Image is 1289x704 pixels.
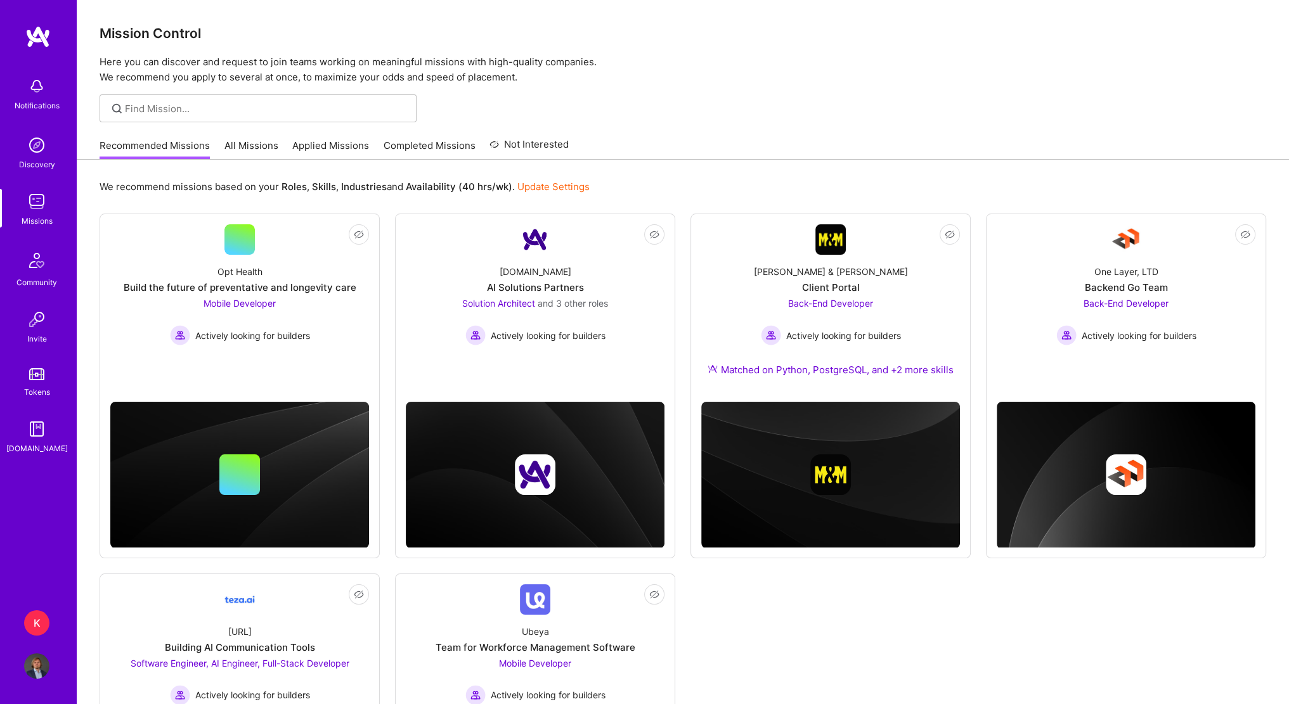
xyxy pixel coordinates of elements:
a: Opt HealthBuild the future of preventative and longevity careMobile Developer Actively looking fo... [110,224,369,381]
img: bell [24,74,49,99]
span: Back-End Developer [788,298,873,309]
img: Company Logo [1111,224,1141,255]
div: Team for Workforce Management Software [436,641,635,654]
a: Company LogoOne Layer, LTDBackend Go TeamBack-End Developer Actively looking for buildersActively... [997,224,1255,381]
div: Client Portal [802,281,860,294]
img: Actively looking for builders [761,325,781,345]
div: [PERSON_NAME] & [PERSON_NAME] [754,265,908,278]
b: Availability (40 hrs/wk) [406,181,512,193]
b: Skills [312,181,336,193]
img: User Avatar [24,653,49,679]
img: cover [110,402,369,548]
img: Company Logo [815,224,846,255]
img: cover [406,402,664,548]
a: User Avatar [21,653,53,679]
a: Completed Missions [384,139,476,160]
img: Company logo [810,454,851,495]
img: teamwork [24,189,49,214]
div: Notifications [15,99,60,112]
span: Mobile Developer [204,298,276,309]
img: tokens [29,368,44,380]
div: Opt Health [217,265,262,278]
div: Community [16,276,57,289]
a: All Missions [224,139,278,160]
div: Backend Go Team [1085,281,1168,294]
img: Invite [24,307,49,332]
input: Find Mission... [125,102,407,115]
div: Invite [27,332,47,345]
div: Building AI Communication Tools [165,641,315,654]
a: Company Logo[DOMAIN_NAME]AI Solutions PartnersSolution Architect and 3 other rolesActively lookin... [406,224,664,381]
a: Update Settings [517,181,590,193]
img: cover [997,402,1255,548]
p: We recommend missions based on your , , and . [100,180,590,193]
img: Community [22,245,52,276]
img: cover [701,402,960,548]
i: icon EyeClosed [649,589,659,599]
div: One Layer, LTD [1094,265,1158,278]
img: Company Logo [224,584,255,615]
div: Build the future of preventative and longevity care [124,281,356,294]
span: Back-End Developer [1084,298,1169,309]
i: icon EyeClosed [354,229,364,240]
a: Not Interested [489,137,569,160]
i: icon EyeClosed [945,229,955,240]
img: guide book [24,416,49,442]
div: Ubeya [522,625,549,638]
img: Actively looking for builders [1056,325,1077,345]
img: Actively looking for builders [170,325,190,345]
a: Recommended Missions [100,139,210,160]
img: Actively looking for builders [465,325,486,345]
img: discovery [24,132,49,158]
div: Tokens [24,385,50,399]
p: Here you can discover and request to join teams working on meaningful missions with high-quality ... [100,54,1266,85]
span: Actively looking for builders [786,329,901,342]
div: Matched on Python, PostgreSQL, and +2 more skills [708,363,954,376]
span: Actively looking for builders [195,329,310,342]
b: Industries [341,181,387,193]
div: K [24,610,49,636]
div: [DOMAIN_NAME] [500,265,571,278]
h3: Mission Control [100,25,1266,41]
div: [URL] [228,625,252,638]
span: Actively looking for builders [491,329,606,342]
img: logo [25,25,51,48]
span: Actively looking for builders [195,688,310,701]
div: Discovery [19,158,55,171]
img: Company Logo [520,584,550,615]
div: AI Solutions Partners [487,281,584,294]
i: icon SearchGrey [110,101,124,116]
span: and 3 other roles [538,298,608,309]
a: K [21,610,53,636]
b: Roles [282,181,307,193]
span: Software Engineer, AI Engineer, Full-Stack Developer [131,658,349,669]
img: Ateam Purple Icon [708,364,718,374]
a: Company Logo[PERSON_NAME] & [PERSON_NAME]Client PortalBack-End Developer Actively looking for bui... [701,224,960,392]
div: Missions [22,214,53,227]
span: Actively looking for builders [491,688,606,701]
a: Applied Missions [292,139,369,160]
i: icon EyeClosed [1240,229,1250,240]
span: Solution Architect [462,298,535,309]
span: Actively looking for builders [1082,329,1196,342]
img: Company Logo [520,224,550,255]
span: Mobile Developer [499,658,571,669]
img: Company logo [515,454,555,495]
div: [DOMAIN_NAME] [6,442,68,455]
img: Company logo [1106,454,1146,495]
i: icon EyeClosed [649,229,659,240]
i: icon EyeClosed [354,589,364,599]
